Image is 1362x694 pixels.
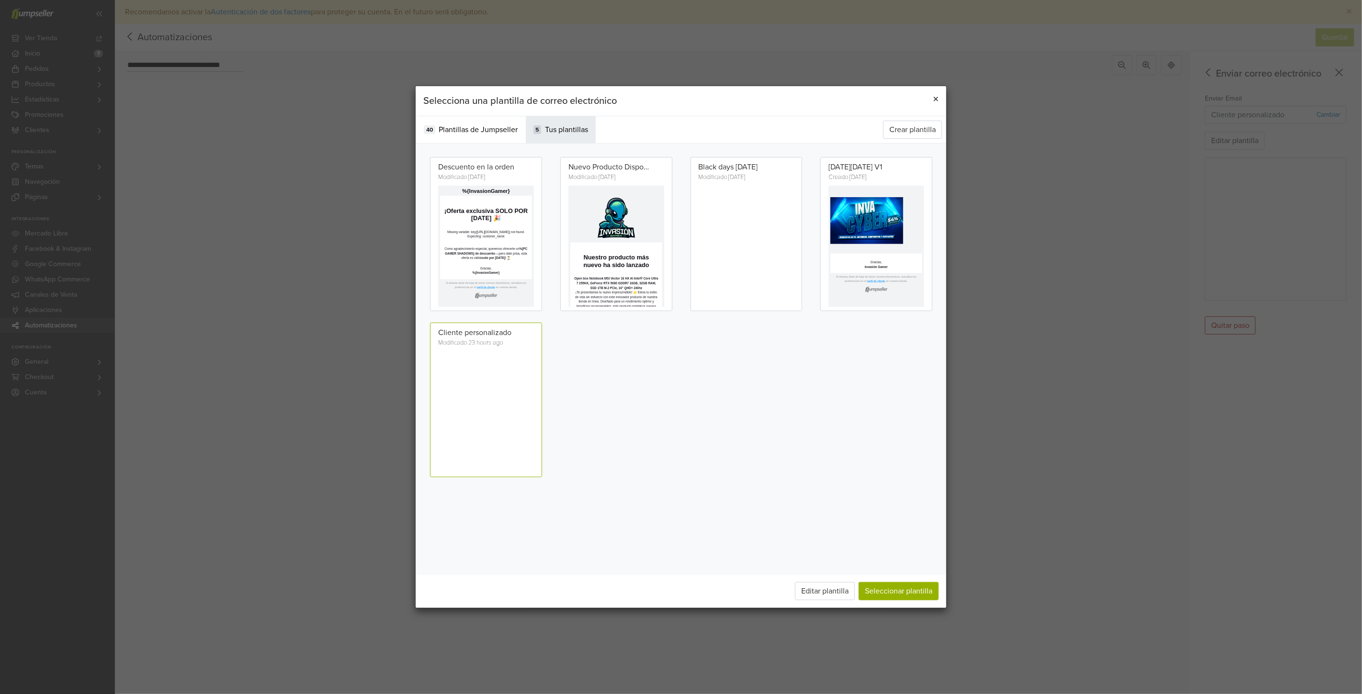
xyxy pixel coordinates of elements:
p: en nuestra tienda. [144,234,198,242]
img: jumpseller-logo-footer-grey.png [89,258,151,287]
p: Descuento en la orden [438,161,514,173]
strong: Invasión Gamer [91,199,148,207]
p: Si deseas darte de baja de estos correos electrónicos, actualiza tus preferencias en el [19,239,220,257]
button: Editar plantilla [795,582,855,600]
p: Missing variable: key{[URL][DOMAIN_NAME]} not found. Expecting: customer_name [14,110,225,133]
a: perfil de cliente [97,249,142,257]
iframe: Descuento en la orden [438,186,534,307]
iframe: Nuevo Producto Disponible [568,186,664,307]
h2: %{InvasionGamer} [14,5,225,22]
img: image-1553efce-6a53-4a13-a73b-a3f93be5e639.jpg [5,29,187,146]
img: jumpseller-logo-footer-grey.png [89,243,151,272]
p: Modificado [DATE] [568,173,650,182]
p: Black days [DATE] [699,161,758,173]
button: Seleccionar plantilla [859,582,939,600]
p: en nuestra tienda. [144,249,198,257]
span: Tus plantillas [545,124,588,135]
strong: solo por [DATE] [110,177,168,185]
span: × [933,92,939,106]
span: 5 [533,125,542,134]
button: Crear plantilla [883,121,942,139]
p: Cliente personalizado [438,327,511,338]
span: 40 [424,125,435,134]
p: ¡Te presentamos tu nuevo imprescindible! 🌟 Eleva tu estilo de vida sin esfuerzo con este innovado... [14,261,225,319]
iframe: Black Friday V1 [829,186,924,307]
p: Modificado [DATE] [699,173,758,182]
h1: Nuestro producto más nuevo ha sido lanzado [14,170,225,208]
p: Gracias, [14,201,225,213]
h1: ¡Oferta exclusiva SOLO POR [DATE] 🎉 [14,54,225,91]
iframe: Black days 03-04-2025 [699,186,794,307]
span: Plantillas de Jumpseller [439,124,518,135]
p: Modificado 23 hours ago [438,338,511,347]
p: [DATE][DATE] V1 [829,161,882,173]
strong: %{InvasionGamer} [85,214,153,222]
strong: Open box Notebook MSI Vector 16 HX AI Intel® Core Ultra 7 255HX, GeForce RTX 5080 GDDR7 16GB, 32G... [15,228,225,259]
p: Si deseas darte de baja de estos correos electrónicos, actualiza tus preferencias en el [19,224,220,242]
a: perfil de cliente [97,234,142,242]
p: Nuevo Producto Disponible [568,161,650,173]
p: Gracias, [14,186,225,197]
p: Modificado [DATE] [438,173,514,182]
strong: %{PC GAMER SHADOWS} de descuento [17,154,223,173]
iframe: Cliente personalizado [438,352,534,473]
h5: Selecciona una plantilla de correo electrónico [423,94,617,108]
p: Creado [DATE] [829,173,882,182]
p: Como agradecimiento especial, queremos ofrecerte un —¡pero date prisa, esta oferta es válida ! ⏳ [14,152,225,187]
button: Close [925,86,946,113]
